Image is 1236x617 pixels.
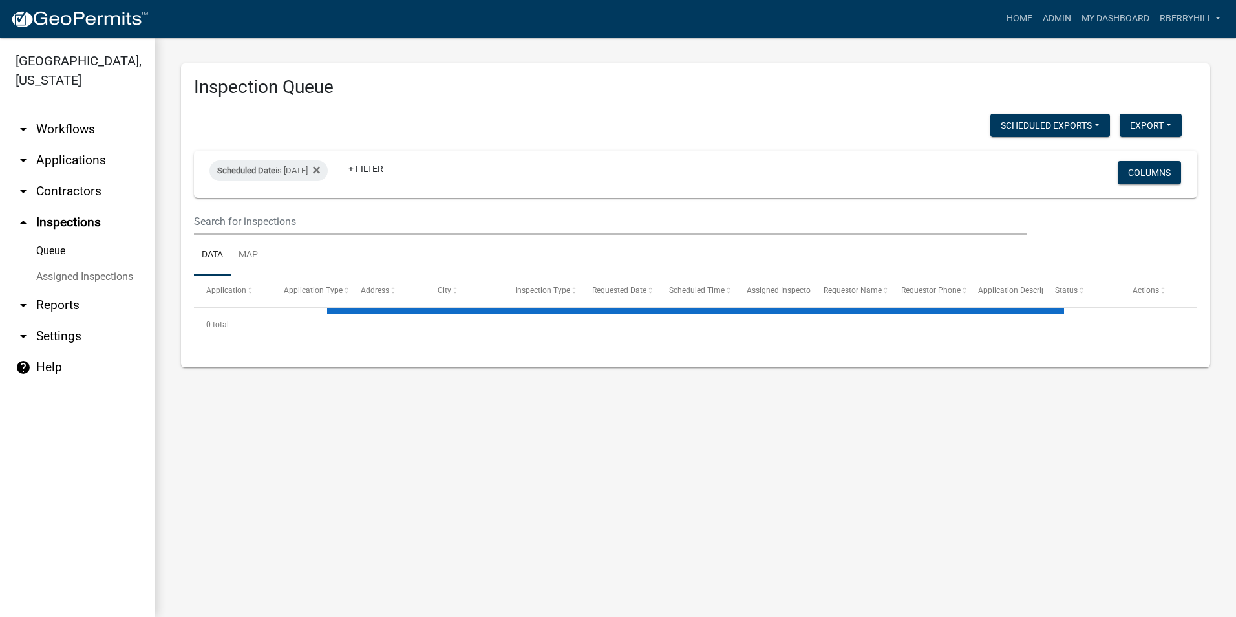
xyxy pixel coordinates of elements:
[16,184,31,199] i: arrow_drop_down
[209,160,328,181] div: is [DATE]
[217,166,275,175] span: Scheduled Date
[425,276,502,307] datatable-header-cell: City
[747,286,813,295] span: Assigned Inspector
[16,215,31,230] i: arrow_drop_up
[824,286,882,295] span: Requestor Name
[1120,276,1197,307] datatable-header-cell: Actions
[669,286,725,295] span: Scheduled Time
[1118,161,1181,184] button: Columns
[592,286,646,295] span: Requested Date
[16,122,31,137] i: arrow_drop_down
[1043,276,1120,307] datatable-header-cell: Status
[338,157,394,180] a: + Filter
[231,235,266,276] a: Map
[194,76,1197,98] h3: Inspection Queue
[348,276,425,307] datatable-header-cell: Address
[734,276,811,307] datatable-header-cell: Assigned Inspector
[16,329,31,344] i: arrow_drop_down
[16,298,31,313] i: arrow_drop_down
[901,286,961,295] span: Requestor Phone
[194,235,231,276] a: Data
[1001,6,1038,31] a: Home
[361,286,389,295] span: Address
[271,276,348,307] datatable-header-cell: Application Type
[16,153,31,168] i: arrow_drop_down
[966,276,1043,307] datatable-header-cell: Application Description
[1038,6,1076,31] a: Admin
[811,276,888,307] datatable-header-cell: Requestor Name
[284,286,343,295] span: Application Type
[438,286,451,295] span: City
[194,308,1197,341] div: 0 total
[978,286,1060,295] span: Application Description
[515,286,570,295] span: Inspection Type
[194,276,271,307] datatable-header-cell: Application
[1133,286,1159,295] span: Actions
[1076,6,1155,31] a: My Dashboard
[1155,6,1226,31] a: rberryhill
[16,360,31,375] i: help
[657,276,734,307] datatable-header-cell: Scheduled Time
[194,208,1027,235] input: Search for inspections
[990,114,1110,137] button: Scheduled Exports
[503,276,580,307] datatable-header-cell: Inspection Type
[888,276,965,307] datatable-header-cell: Requestor Phone
[1120,114,1182,137] button: Export
[1055,286,1078,295] span: Status
[206,286,246,295] span: Application
[580,276,657,307] datatable-header-cell: Requested Date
